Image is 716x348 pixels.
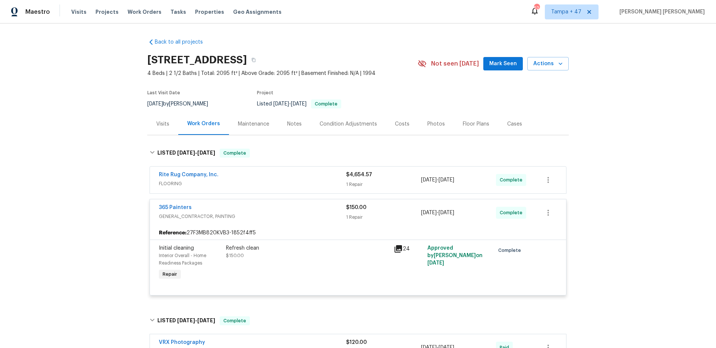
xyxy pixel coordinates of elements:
[220,317,249,325] span: Complete
[533,59,563,69] span: Actions
[527,57,569,71] button: Actions
[312,102,340,106] span: Complete
[195,8,224,16] span: Properties
[346,205,367,210] span: $150.00
[287,120,302,128] div: Notes
[177,318,195,323] span: [DATE]
[159,172,219,177] a: Rite Rug Company, Inc.
[439,210,454,215] span: [DATE]
[427,246,483,266] span: Approved by [PERSON_NAME] on
[421,176,454,184] span: -
[170,9,186,15] span: Tasks
[233,8,282,16] span: Geo Assignments
[160,271,180,278] span: Repair
[421,177,437,183] span: [DATE]
[95,8,119,16] span: Projects
[177,150,215,155] span: -
[197,318,215,323] span: [DATE]
[551,8,581,16] span: Tampa + 47
[220,149,249,157] span: Complete
[498,247,524,254] span: Complete
[346,213,421,221] div: 1 Repair
[395,120,409,128] div: Costs
[427,260,444,266] span: [DATE]
[500,209,525,216] span: Complete
[157,149,215,158] h6: LISTED
[489,59,517,69] span: Mark Seen
[463,120,489,128] div: Floor Plans
[187,120,220,127] div: Work Orders
[238,120,269,128] div: Maintenance
[147,91,180,95] span: Last Visit Date
[157,316,215,325] h6: LISTED
[159,246,194,251] span: Initial cleaning
[616,8,705,16] span: [PERSON_NAME] [PERSON_NAME]
[421,209,454,216] span: -
[147,70,418,77] span: 4 Beds | 2 1/2 Baths | Total: 2095 ft² | Above Grade: 2095 ft² | Basement Finished: N/A | 1994
[25,8,50,16] span: Maestro
[159,229,186,237] b: Reference:
[483,57,523,71] button: Mark Seen
[247,53,260,67] button: Copy Address
[273,101,307,107] span: -
[439,177,454,183] span: [DATE]
[147,99,217,108] div: by [PERSON_NAME]
[156,120,169,128] div: Visits
[197,150,215,155] span: [DATE]
[394,244,423,253] div: 24
[346,172,372,177] span: $4,654.57
[147,141,569,165] div: LISTED [DATE]-[DATE]Complete
[534,4,539,12] div: 524
[159,253,206,265] span: Interior Overall - Home Readiness Packages
[500,176,525,184] span: Complete
[147,309,569,333] div: LISTED [DATE]-[DATE]Complete
[421,210,437,215] span: [DATE]
[147,101,163,107] span: [DATE]
[257,101,341,107] span: Listed
[226,253,244,258] span: $150.00
[346,181,421,188] div: 1 Repair
[177,318,215,323] span: -
[150,226,566,240] div: 27F3MB820KVB3-1852f4ff5
[71,8,87,16] span: Visits
[159,340,205,345] a: VRX Photography
[147,38,219,46] a: Back to all projects
[159,213,346,220] span: GENERAL_CONTRACTOR, PAINTING
[346,340,367,345] span: $120.00
[128,8,161,16] span: Work Orders
[273,101,289,107] span: [DATE]
[147,56,247,64] h2: [STREET_ADDRESS]
[257,91,273,95] span: Project
[320,120,377,128] div: Condition Adjustments
[159,205,192,210] a: 365 Painters
[159,180,346,187] span: FLOORING
[226,244,389,252] div: Refresh clean
[291,101,307,107] span: [DATE]
[431,60,479,67] span: Not seen [DATE]
[177,150,195,155] span: [DATE]
[427,120,445,128] div: Photos
[507,120,522,128] div: Cases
